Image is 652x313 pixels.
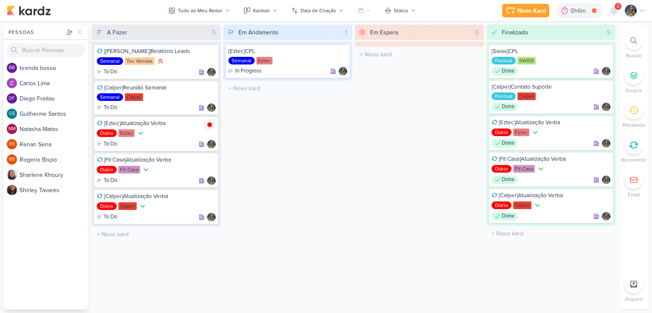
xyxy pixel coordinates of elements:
div: Calper [513,201,531,209]
p: Done [502,176,514,184]
img: Isabella Gutierres [207,140,216,148]
div: Diário [492,165,511,173]
div: Eztec [118,129,135,137]
div: To Do [97,213,117,221]
div: Done [492,103,518,111]
img: Isabella Gutierres [207,213,216,221]
p: To Do [104,176,117,185]
div: Rogerio Bispo [7,154,17,165]
p: Pendente [623,121,645,129]
div: Diego Freitas [7,93,17,103]
div: Diário [97,166,117,173]
div: [Eztec]CPL [228,48,347,55]
p: Email [628,191,640,198]
span: 3 [617,3,619,10]
p: In Progress [235,67,261,75]
p: Done [502,212,514,221]
div: [Calper]Reunião Semanal [97,84,216,92]
p: To Do [104,140,117,148]
div: [Tec Vendas]Relatório Leads [97,48,216,55]
div: Natasha Matos [7,124,17,134]
img: Isabella Gutierres [602,103,610,111]
p: DF [9,96,15,101]
img: kardz.app [7,6,51,16]
div: [Calper]Contato Suporte [492,83,610,91]
div: 0h6m [570,6,588,15]
div: R e n a n S e n a [20,140,88,149]
p: To Do [104,213,117,221]
img: Isabella Gutierres [602,67,610,75]
div: S h i r l e y T a v a r e s [20,186,88,195]
div: [Fit Casa]Atualização Verba [492,155,610,163]
p: Recorrente [621,156,646,164]
div: Responsável: Isabella Gutierres [207,176,216,185]
div: Semanal [97,93,123,101]
div: Eztec [256,57,273,64]
div: Done [492,176,518,184]
p: Buscar [626,52,642,59]
div: 5 [209,28,219,37]
div: Prioridade Alta [156,57,165,65]
img: Isabella Gutierres [602,176,610,184]
input: + Novo kard [488,227,614,240]
img: tracking [204,119,216,131]
div: C a r l o s L i m a [20,79,88,88]
div: Done [492,67,518,75]
div: Calper [125,93,143,101]
div: Responsável: Isabella Gutierres [602,176,610,184]
input: + Novo kard [93,228,219,240]
div: Finalizado [502,28,528,37]
p: Grupos [625,87,642,94]
div: Guilherme Santos [7,109,17,119]
p: GS [9,112,15,116]
div: To Do [97,140,117,148]
div: D i e g o F r e i t a s [20,94,88,103]
div: Responsável: Isabella Gutierres [207,68,216,76]
div: SWISS [517,57,536,64]
div: Renan Sena [7,139,17,149]
input: + Novo kard [225,82,351,95]
div: Diário [97,202,117,210]
div: Diário [492,129,511,136]
p: To Do [104,103,117,112]
div: Pontual [492,57,516,64]
div: Semanal [97,57,123,65]
div: [Calper]Atualização Verba [492,192,610,199]
p: Done [502,139,514,148]
input: Buscar Pessoas [7,43,85,57]
div: Novo Kard [517,6,546,15]
div: Responsável: Isabella Gutierres [207,213,216,221]
div: [Fit Casa]Atualização Verba [97,156,216,164]
div: Responsável: Isabella Gutierres [602,212,610,221]
div: [Eztec]Atualização Verba [492,119,610,126]
input: + Novo kard [357,48,482,61]
div: Prioridade Baixa [138,202,147,210]
div: 1 [342,28,351,37]
div: Responsável: Isabella Gutierres [207,103,216,112]
div: Calper [517,92,536,100]
div: Prioridade Baixa [142,165,150,174]
div: Prioridade Baixa [136,129,145,137]
button: Novo Kard [502,4,549,17]
img: Isabella Gutierres [602,212,610,221]
div: Responsável: Isabella Gutierres [602,67,610,75]
img: Isabella Gutierres [625,5,637,17]
div: Diário [97,129,117,137]
p: To Do [104,68,117,76]
p: Done [502,67,514,75]
p: bb [9,66,15,70]
p: NM [8,127,16,131]
p: Arquivo [625,295,643,303]
div: To Do [97,103,117,112]
img: Carlos Lima [7,78,17,88]
div: [Eztec]Atualização Verba [97,120,216,127]
div: Semanal [228,57,255,64]
div: Responsável: Isabella Gutierres [207,140,216,148]
div: Responsável: Isabella Gutierres [602,103,610,111]
img: Isabella Gutierres [207,103,216,112]
img: Isabella Gutierres [207,176,216,185]
div: Eztec [513,129,529,136]
div: Prioridade Baixa [537,165,545,173]
img: Sharlene Khoury [7,170,17,180]
div: Pessoas [7,28,65,36]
